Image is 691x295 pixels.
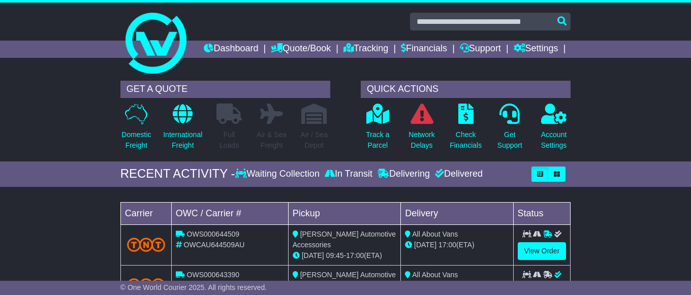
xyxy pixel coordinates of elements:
span: 09:45 [326,251,344,259]
p: Account Settings [541,129,567,151]
div: Delivering [375,169,432,180]
a: InternationalFreight [163,103,203,156]
p: Domestic Freight [121,129,151,151]
a: Financials [401,41,447,58]
p: International Freight [163,129,202,151]
span: All About Vans [412,230,458,238]
a: NetworkDelays [408,103,435,156]
p: Get Support [497,129,522,151]
a: Dashboard [204,41,258,58]
a: Settings [514,41,558,58]
span: 17:00 [346,251,364,259]
td: Pickup [288,202,400,224]
p: Full Loads [216,129,242,151]
span: All About Vans [412,271,458,279]
div: GET A QUOTE [120,81,330,98]
a: View Order [518,242,567,260]
a: Tracking [343,41,388,58]
td: Delivery [401,202,513,224]
a: Quote/Book [271,41,331,58]
div: QUICK ACTIONS [361,81,571,98]
a: CheckFinancials [449,103,482,156]
span: 17:00 [438,241,456,249]
a: Track aParcel [365,103,390,156]
span: [DATE] [414,241,436,249]
div: Waiting Collection [235,169,322,180]
div: RECENT ACTIVITY - [120,167,235,181]
img: TNT_Domestic.png [127,238,165,251]
span: [PERSON_NAME] Automotive Accessories [293,271,396,289]
span: OWS000643390 [187,271,240,279]
td: OWC / Carrier # [171,202,288,224]
a: Support [460,41,501,58]
p: Network Delays [409,129,434,151]
img: TNT_Domestic.png [127,278,165,292]
span: [PERSON_NAME] Automotive Accessories [293,230,396,249]
div: - (ETA) [293,250,396,261]
span: OWS000644509 [187,230,240,238]
td: Status [513,202,571,224]
div: (ETA) [405,280,509,291]
a: GetSupport [497,103,523,156]
p: Air / Sea Depot [300,129,328,151]
span: © One World Courier 2025. All rights reserved. [120,283,267,291]
div: Delivered [432,169,483,180]
span: OWCAU644509AU [184,241,245,249]
td: Carrier [120,202,171,224]
p: Air & Sea Freight [257,129,287,151]
div: (ETA) [405,240,509,250]
div: In Transit [322,169,375,180]
p: Track a Parcel [366,129,389,151]
a: AccountSettings [541,103,568,156]
p: Check Financials [450,129,482,151]
span: [DATE] [302,251,324,259]
a: DomesticFreight [121,103,151,156]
